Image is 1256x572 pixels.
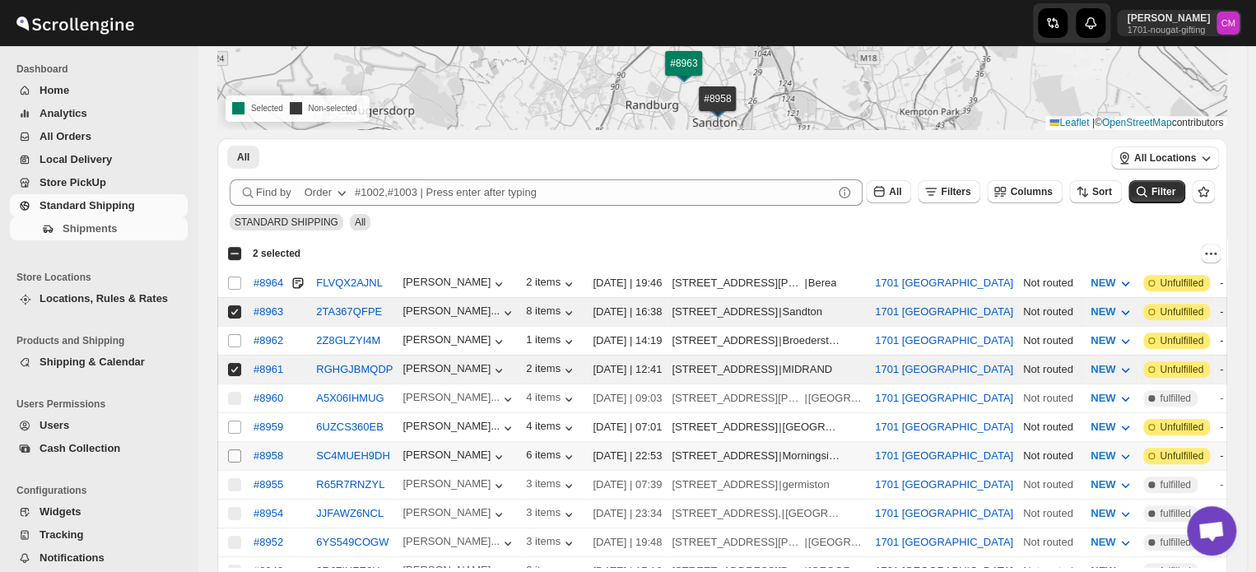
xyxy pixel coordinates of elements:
div: [STREET_ADDRESS][PERSON_NAME] [672,390,803,407]
button: Actions [1201,244,1221,263]
button: User menu [1117,10,1241,36]
div: [DATE] | 16:38 [593,304,662,320]
button: #8952 [254,536,283,548]
div: Not routed [1023,505,1081,522]
button: NEW [1081,500,1143,527]
button: Shipping & Calendar [10,351,188,374]
span: 2 selected [253,247,300,260]
button: Tracking [10,523,188,546]
span: STANDARD SHIPPING [235,216,338,228]
img: Marker [672,64,696,82]
button: 1 items [526,333,577,350]
button: NEW [1081,385,1143,412]
a: Leaflet [1049,117,1089,128]
p: 1701-nougat-gifting [1127,25,1210,35]
button: [PERSON_NAME] [402,449,507,465]
span: Notifications [40,551,105,564]
div: #8962 [254,334,283,346]
span: Unfulfilled [1160,334,1203,347]
button: NEW [1081,529,1143,556]
div: Not routed [1023,477,1081,493]
span: Shipping & Calendar [40,356,145,368]
button: #8959 [254,421,283,433]
img: Marker [705,100,730,118]
div: | [672,505,865,522]
button: [PERSON_NAME] [402,477,507,494]
div: | [672,361,865,378]
button: 1701 [GEOGRAPHIC_DATA] [875,478,1013,491]
div: | [672,448,865,464]
span: Unfulfilled [1160,305,1203,319]
button: 6YS549COGW [316,536,388,548]
p: Selected [232,99,283,119]
button: 8 items [526,305,577,321]
span: NEW [1091,478,1115,491]
button: #8958 [254,449,283,462]
div: | [672,477,865,493]
div: [DATE] | 23:34 [593,505,662,522]
div: [STREET_ADDRESS] [672,477,778,493]
button: JJFAWZ6NCL [316,507,384,519]
button: 3 items [526,477,577,494]
div: [PERSON_NAME] [402,276,507,292]
span: Unfulfilled [1160,421,1203,434]
div: [DATE] | 19:48 [593,534,662,551]
span: Users Permissions [16,398,189,411]
button: #8954 [254,507,283,519]
span: Users [40,419,69,431]
button: R65R7RNZYL [316,478,384,491]
button: SC4MUEH9DH [316,449,390,462]
div: Not routed [1023,275,1081,291]
a: OpenStreetMap [1102,117,1172,128]
button: 1701 [GEOGRAPHIC_DATA] [875,536,1013,548]
button: NEW [1081,414,1143,440]
button: NEW [1081,443,1143,469]
span: Standard Shipping [40,199,135,212]
button: 2 items [526,362,577,379]
a: Open chat [1187,506,1236,556]
button: [PERSON_NAME] [402,362,507,379]
button: NEW [1081,328,1143,354]
div: | [672,333,865,349]
span: Cleo Moyo [1216,12,1240,35]
div: [STREET_ADDRESS] [672,361,778,378]
button: #8955 [254,478,283,491]
span: Analytics [40,107,87,119]
span: NEW [1091,277,1115,289]
div: [PERSON_NAME]... [402,305,500,317]
button: NEW [1081,299,1143,325]
span: NEW [1091,363,1115,375]
button: #8964 [254,275,283,291]
button: 6 items [526,449,577,465]
span: Columns [1010,186,1052,198]
div: [STREET_ADDRESS] [672,448,778,464]
div: [PERSON_NAME] [402,333,507,350]
button: 3 items [526,506,577,523]
button: Shipments [10,217,188,240]
span: Store Locations [16,271,189,284]
button: #8961 [254,363,283,375]
div: 4 items [526,420,577,436]
button: 1701 [GEOGRAPHIC_DATA] [875,305,1013,318]
div: Sandton [782,304,821,320]
div: Morningside [782,448,840,464]
div: Not routed [1023,390,1081,407]
div: [STREET_ADDRESS] [672,419,778,435]
button: Columns [987,180,1062,203]
div: [PERSON_NAME] [402,506,507,523]
button: Notifications [10,546,188,570]
button: 2 items [526,276,577,292]
button: 3 items [526,535,577,551]
p: [PERSON_NAME] [1127,12,1210,25]
span: Local Delivery [40,153,112,165]
div: MIDRAND [782,361,832,378]
button: 1701 [GEOGRAPHIC_DATA] [875,449,1013,462]
button: [PERSON_NAME]... [402,391,516,407]
button: 2Z8GLZYI4M [316,334,380,346]
button: Users [10,414,188,437]
div: [STREET_ADDRESS][PERSON_NAME] [672,534,803,551]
